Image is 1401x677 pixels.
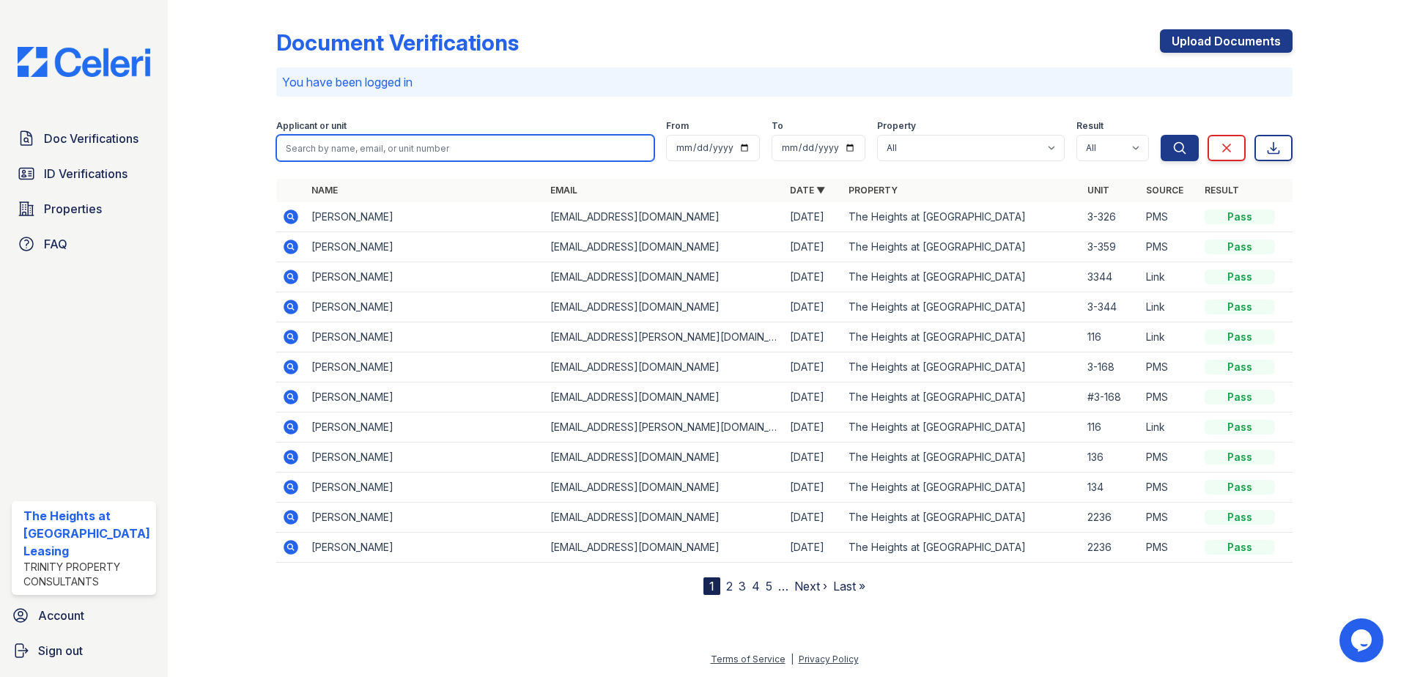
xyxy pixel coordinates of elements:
[1339,618,1386,662] iframe: chat widget
[843,202,1082,232] td: The Heights at [GEOGRAPHIC_DATA]
[766,579,772,593] a: 5
[23,560,150,589] div: Trinity Property Consultants
[1082,352,1140,382] td: 3-168
[544,382,784,413] td: [EMAIL_ADDRESS][DOMAIN_NAME]
[1205,210,1275,224] div: Pass
[306,533,545,563] td: [PERSON_NAME]
[877,120,916,132] label: Property
[843,232,1082,262] td: The Heights at [GEOGRAPHIC_DATA]
[544,473,784,503] td: [EMAIL_ADDRESS][DOMAIN_NAME]
[843,473,1082,503] td: The Heights at [GEOGRAPHIC_DATA]
[1082,382,1140,413] td: #3-168
[1082,533,1140,563] td: 2236
[38,607,84,624] span: Account
[843,413,1082,443] td: The Heights at [GEOGRAPHIC_DATA]
[1140,443,1199,473] td: PMS
[1140,533,1199,563] td: PMS
[843,352,1082,382] td: The Heights at [GEOGRAPHIC_DATA]
[799,654,859,665] a: Privacy Policy
[1140,232,1199,262] td: PMS
[6,601,162,630] a: Account
[38,642,83,659] span: Sign out
[1082,262,1140,292] td: 3344
[1082,292,1140,322] td: 3-344
[784,322,843,352] td: [DATE]
[772,120,783,132] label: To
[6,636,162,665] a: Sign out
[1205,480,1275,495] div: Pass
[1140,262,1199,292] td: Link
[1205,240,1275,254] div: Pass
[544,533,784,563] td: [EMAIL_ADDRESS][DOMAIN_NAME]
[544,413,784,443] td: [EMAIL_ADDRESS][PERSON_NAME][DOMAIN_NAME]
[282,73,1287,91] p: You have been logged in
[544,443,784,473] td: [EMAIL_ADDRESS][DOMAIN_NAME]
[1140,352,1199,382] td: PMS
[544,322,784,352] td: [EMAIL_ADDRESS][PERSON_NAME][DOMAIN_NAME]
[12,159,156,188] a: ID Verifications
[306,262,545,292] td: [PERSON_NAME]
[44,200,102,218] span: Properties
[843,503,1082,533] td: The Heights at [GEOGRAPHIC_DATA]
[544,352,784,382] td: [EMAIL_ADDRESS][DOMAIN_NAME]
[726,579,733,593] a: 2
[544,292,784,322] td: [EMAIL_ADDRESS][DOMAIN_NAME]
[544,503,784,533] td: [EMAIL_ADDRESS][DOMAIN_NAME]
[703,577,720,595] div: 1
[544,232,784,262] td: [EMAIL_ADDRESS][DOMAIN_NAME]
[306,292,545,322] td: [PERSON_NAME]
[1140,473,1199,503] td: PMS
[1140,503,1199,533] td: PMS
[306,503,545,533] td: [PERSON_NAME]
[784,262,843,292] td: [DATE]
[1140,322,1199,352] td: Link
[544,262,784,292] td: [EMAIL_ADDRESS][DOMAIN_NAME]
[1205,300,1275,314] div: Pass
[833,579,865,593] a: Last »
[1205,510,1275,525] div: Pass
[1205,270,1275,284] div: Pass
[1082,413,1140,443] td: 116
[1076,120,1104,132] label: Result
[843,262,1082,292] td: The Heights at [GEOGRAPHIC_DATA]
[739,579,746,593] a: 3
[843,292,1082,322] td: The Heights at [GEOGRAPHIC_DATA]
[311,185,338,196] a: Name
[1146,185,1183,196] a: Source
[1140,413,1199,443] td: Link
[306,473,545,503] td: [PERSON_NAME]
[1082,232,1140,262] td: 3-359
[784,443,843,473] td: [DATE]
[666,120,689,132] label: From
[784,352,843,382] td: [DATE]
[12,124,156,153] a: Doc Verifications
[784,533,843,563] td: [DATE]
[44,130,138,147] span: Doc Verifications
[1205,390,1275,404] div: Pass
[1140,202,1199,232] td: PMS
[784,382,843,413] td: [DATE]
[843,382,1082,413] td: The Heights at [GEOGRAPHIC_DATA]
[843,533,1082,563] td: The Heights at [GEOGRAPHIC_DATA]
[843,443,1082,473] td: The Heights at [GEOGRAPHIC_DATA]
[6,47,162,77] img: CE_Logo_Blue-a8612792a0a2168367f1c8372b55b34899dd931a85d93a1a3d3e32e68fde9ad4.png
[306,322,545,352] td: [PERSON_NAME]
[784,473,843,503] td: [DATE]
[778,577,788,595] span: …
[1082,503,1140,533] td: 2236
[1205,450,1275,465] div: Pass
[791,654,794,665] div: |
[44,165,127,182] span: ID Verifications
[843,322,1082,352] td: The Heights at [GEOGRAPHIC_DATA]
[44,235,67,253] span: FAQ
[1082,473,1140,503] td: 134
[306,202,545,232] td: [PERSON_NAME]
[711,654,785,665] a: Terms of Service
[12,229,156,259] a: FAQ
[790,185,825,196] a: Date ▼
[1082,443,1140,473] td: 136
[784,413,843,443] td: [DATE]
[306,352,545,382] td: [PERSON_NAME]
[306,413,545,443] td: [PERSON_NAME]
[12,194,156,223] a: Properties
